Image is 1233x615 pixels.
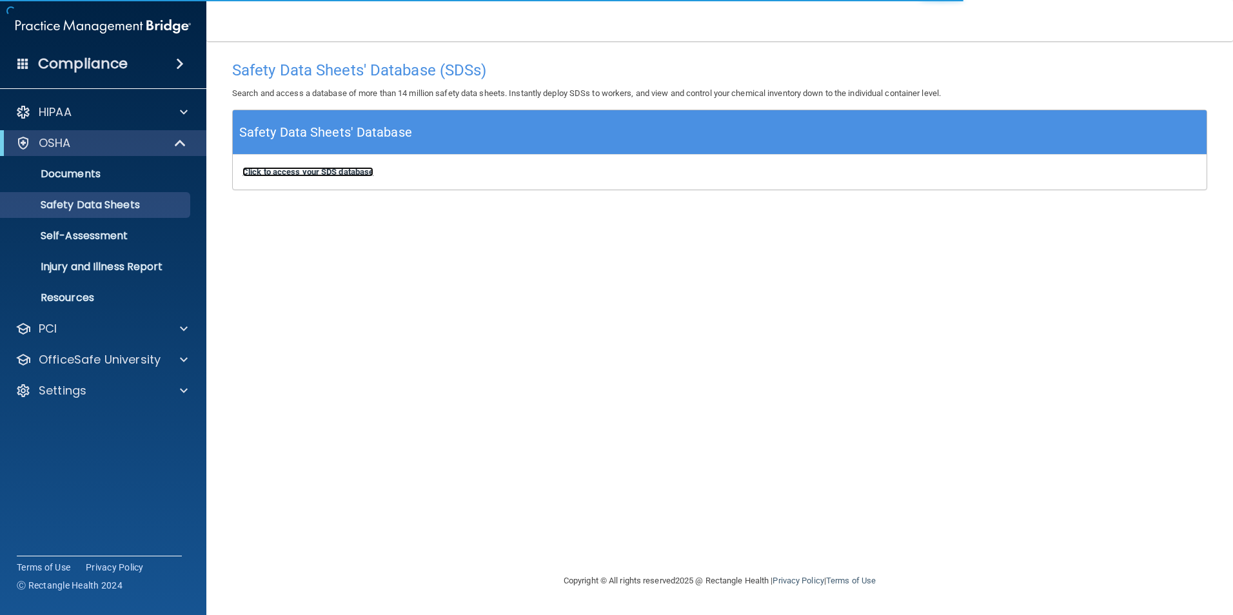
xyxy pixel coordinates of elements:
[15,14,191,39] img: PMB logo
[232,86,1207,101] p: Search and access a database of more than 14 million safety data sheets. Instantly deploy SDSs to...
[15,104,188,120] a: HIPAA
[8,229,184,242] p: Self-Assessment
[8,168,184,181] p: Documents
[484,560,955,601] div: Copyright © All rights reserved 2025 @ Rectangle Health | |
[17,561,70,574] a: Terms of Use
[39,135,71,151] p: OSHA
[39,321,57,337] p: PCI
[15,321,188,337] a: PCI
[15,352,188,367] a: OfficeSafe University
[39,104,72,120] p: HIPAA
[8,260,184,273] p: Injury and Illness Report
[39,383,86,398] p: Settings
[15,135,187,151] a: OSHA
[773,576,824,585] a: Privacy Policy
[39,352,161,367] p: OfficeSafe University
[86,561,144,574] a: Privacy Policy
[239,121,412,144] h5: Safety Data Sheets' Database
[826,576,876,585] a: Terms of Use
[242,167,373,177] a: Click to access your SDS database
[15,383,188,398] a: Settings
[232,62,1207,79] h4: Safety Data Sheets' Database (SDSs)
[8,199,184,211] p: Safety Data Sheets
[38,55,128,73] h4: Compliance
[17,579,123,592] span: Ⓒ Rectangle Health 2024
[8,291,184,304] p: Resources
